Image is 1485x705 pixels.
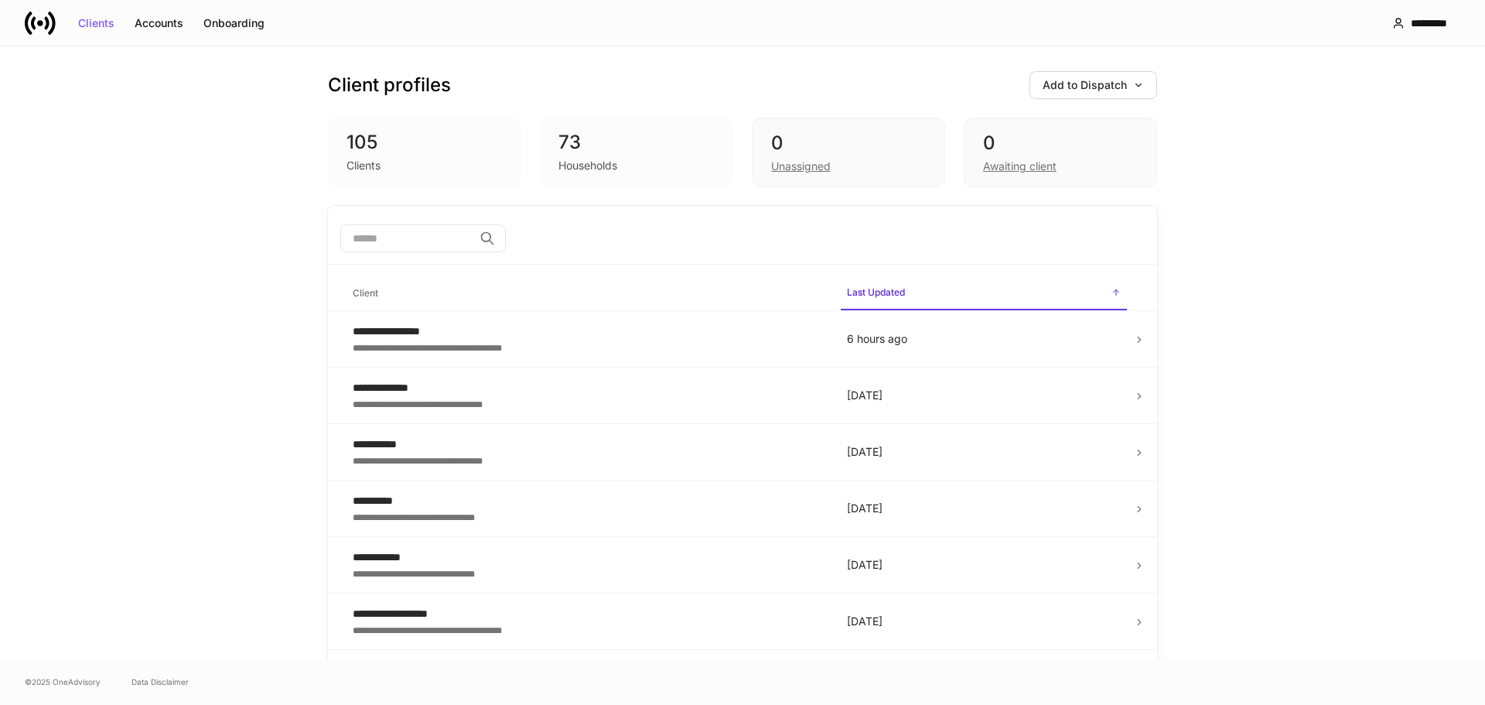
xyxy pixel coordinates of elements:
[78,18,114,29] div: Clients
[135,18,183,29] div: Accounts
[752,118,945,187] div: 0Unassigned
[841,277,1127,310] span: Last Updated
[558,158,617,173] div: Households
[847,614,1121,629] p: [DATE]
[346,130,503,155] div: 105
[353,286,378,300] h6: Client
[847,444,1121,460] p: [DATE]
[847,285,905,299] h6: Last Updated
[68,11,125,36] button: Clients
[771,159,831,174] div: Unassigned
[131,676,189,688] a: Data Disclaimer
[346,158,381,173] div: Clients
[125,11,193,36] button: Accounts
[346,278,828,310] span: Client
[847,331,1121,347] p: 6 hours ago
[847,501,1121,516] p: [DATE]
[558,130,715,155] div: 73
[771,131,926,156] div: 0
[983,159,1057,174] div: Awaiting client
[193,11,275,36] button: Onboarding
[847,388,1121,403] p: [DATE]
[25,676,101,688] span: © 2025 OneAdvisory
[964,118,1157,187] div: 0Awaiting client
[983,131,1138,156] div: 0
[847,557,1121,573] p: [DATE]
[1029,71,1157,99] button: Add to Dispatch
[328,73,451,98] h3: Client profiles
[1043,80,1144,91] div: Add to Dispatch
[203,18,265,29] div: Onboarding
